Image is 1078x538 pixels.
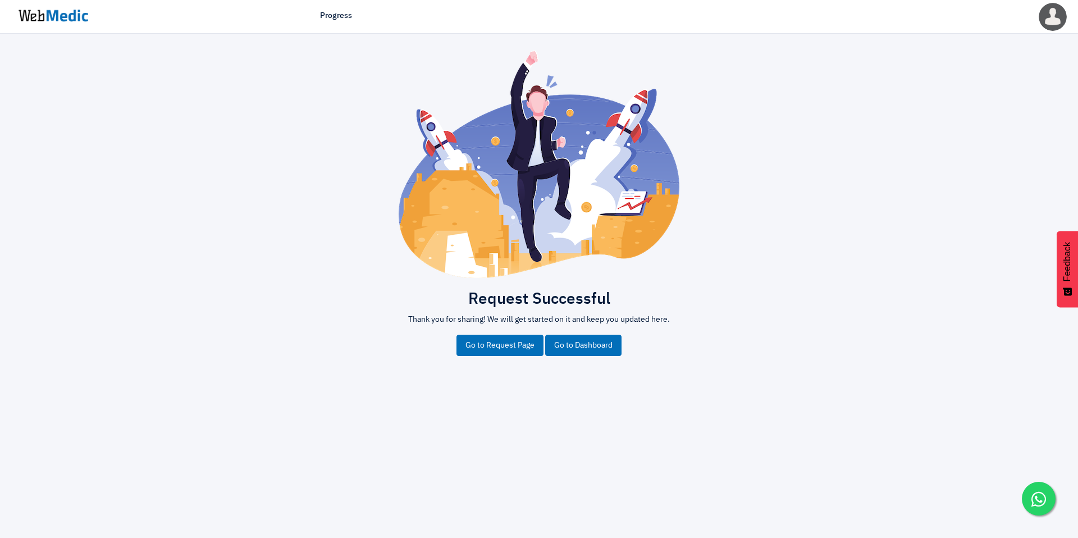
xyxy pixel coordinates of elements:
[545,335,622,356] a: Go to Dashboard
[1057,231,1078,307] button: Feedback - Show survey
[219,314,859,326] p: Thank you for sharing! We will get started on it and keep you updated here.
[1062,242,1072,281] span: Feedback
[320,10,352,22] a: Progress
[219,290,859,309] h2: Request Successful
[456,335,543,356] a: Go to Request Page
[399,51,679,278] img: success.png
